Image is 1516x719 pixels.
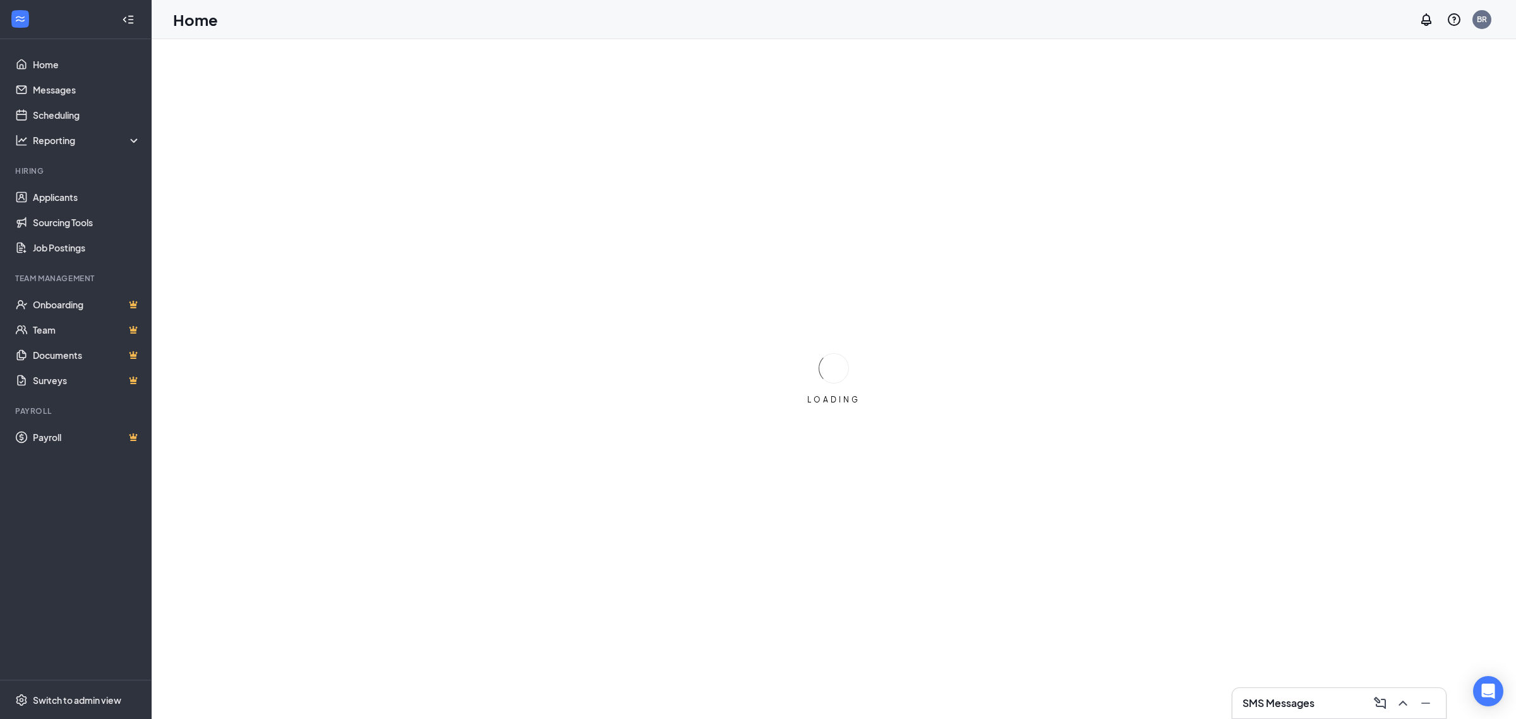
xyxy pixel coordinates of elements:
[122,13,135,26] svg: Collapse
[33,317,141,342] a: TeamCrown
[1370,693,1390,713] button: ComposeMessage
[1418,696,1433,711] svg: Minimize
[33,184,141,210] a: Applicants
[1373,696,1388,711] svg: ComposeMessage
[33,425,141,450] a: PayrollCrown
[173,9,218,30] h1: Home
[33,292,141,317] a: OnboardingCrown
[33,210,141,235] a: Sourcing Tools
[15,166,138,176] div: Hiring
[33,134,141,147] div: Reporting
[33,368,141,393] a: SurveysCrown
[33,694,121,706] div: Switch to admin view
[15,406,138,416] div: Payroll
[15,134,28,147] svg: Analysis
[1419,12,1434,27] svg: Notifications
[33,52,141,77] a: Home
[1416,693,1436,713] button: Minimize
[33,77,141,102] a: Messages
[1477,14,1487,25] div: BR
[14,13,27,25] svg: WorkstreamLogo
[1395,696,1411,711] svg: ChevronUp
[15,273,138,284] div: Team Management
[15,694,28,706] svg: Settings
[33,102,141,128] a: Scheduling
[33,235,141,260] a: Job Postings
[33,342,141,368] a: DocumentsCrown
[1393,693,1413,713] button: ChevronUp
[1473,676,1503,706] div: Open Intercom Messenger
[802,394,865,405] div: LOADING
[1447,12,1462,27] svg: QuestionInfo
[1242,696,1314,710] h3: SMS Messages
